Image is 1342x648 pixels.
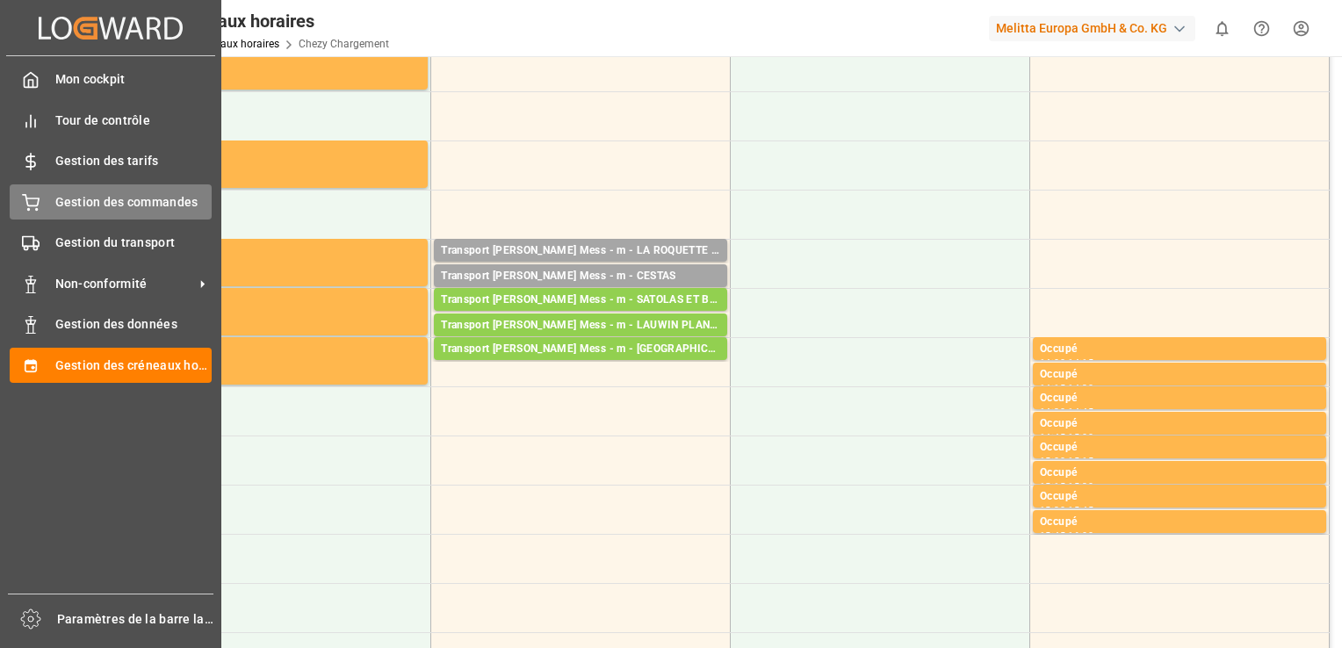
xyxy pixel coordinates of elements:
[1040,366,1319,384] div: Occupé
[1065,407,1068,415] div: -
[55,234,213,252] span: Gestion du transport
[441,335,720,349] div: Palettes : ,TU : 72,Ville : [PERSON_NAME],[GEOGRAPHIC_DATA] : [DATE] 00:00:00
[55,193,213,212] span: Gestion des commandes
[1068,384,1093,392] div: 14:30
[10,144,212,178] a: Gestion des tarifs
[441,285,720,300] div: Palettes : ,TU : 49,Ville : CESTAS,[GEOGRAPHIC_DATA] : [DATE] 00:00:00
[441,268,720,285] div: Transport [PERSON_NAME] Mess - m - CESTAS
[441,292,720,309] div: Transport [PERSON_NAME] Mess - m - SATOLAS ET BONCE
[1040,531,1065,539] div: 15:45
[1040,488,1319,506] div: Occupé
[141,242,421,260] div: Occupé
[55,315,213,334] span: Gestion des données
[1040,384,1065,392] div: 14:15
[1068,531,1093,539] div: 16:00
[141,292,421,309] div: Occupé
[1065,358,1068,366] div: -
[441,317,720,335] div: Transport [PERSON_NAME] Mess - m - LAUWIN PLANQUE
[1040,341,1319,358] div: Occupé
[55,152,213,170] span: Gestion des tarifs
[10,103,212,137] a: Tour de contrôle
[441,358,720,373] div: Palettes : ,TU : 36,Ville : [GEOGRAPHIC_DATA],[GEOGRAPHIC_DATA] : [DATE] 00:00:00
[1065,457,1068,464] div: -
[1040,439,1319,457] div: Occupé
[1068,358,1093,366] div: 14:15
[1242,9,1281,48] button: Centre d’aide
[1040,358,1065,366] div: 14:00
[55,275,194,293] span: Non-conformité
[1040,415,1319,433] div: Occupé
[1040,514,1319,531] div: Occupé
[1068,407,1093,415] div: 14:45
[1040,390,1319,407] div: Occupé
[1065,531,1068,539] div: -
[55,70,213,89] span: Mon cockpit
[1068,482,1093,490] div: 15:30
[10,62,212,97] a: Mon cockpit
[1040,433,1065,441] div: 14:45
[10,348,212,382] a: Gestion des créneaux horaires
[1040,482,1065,490] div: 15:15
[996,19,1167,38] font: Melitta Europa GmbH & Co. KG
[10,307,212,342] a: Gestion des données
[55,356,213,375] span: Gestion des créneaux horaires
[441,341,720,358] div: Transport [PERSON_NAME] Mess - m - [GEOGRAPHIC_DATA]
[10,184,212,219] a: Gestion des commandes
[1040,464,1319,482] div: Occupé
[57,610,214,629] span: Paramètres de la barre latérale
[989,11,1202,45] button: Melitta Europa GmbH & Co. KG
[1065,482,1068,490] div: -
[1065,433,1068,441] div: -
[1068,433,1093,441] div: 15:00
[1065,384,1068,392] div: -
[1065,506,1068,514] div: -
[1040,407,1065,415] div: 14:30
[1068,506,1093,514] div: 15:45
[441,260,720,275] div: Palettes : ,TU : 22,Ville : [GEOGRAPHIC_DATA],[GEOGRAPHIC_DATA] : [DATE] 00:00:00
[441,309,720,324] div: Palettes : ,TU : 4,Ville : [PERSON_NAME] ET BONCE,Arrivée : [DATE] 00:00:00
[1040,506,1065,514] div: 15:30
[10,226,212,260] a: Gestion du transport
[1202,9,1242,48] button: Afficher 0 nouvelles notifications
[55,112,213,130] span: Tour de contrôle
[76,8,389,34] div: Gestion des créneaux horaires
[141,144,421,162] div: Occupé
[441,242,720,260] div: Transport [PERSON_NAME] Mess - m - LA ROQUETTE SUR SIAGNE
[141,341,421,358] div: Occupé
[1068,457,1093,464] div: 15:15
[1040,457,1065,464] div: 15:00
